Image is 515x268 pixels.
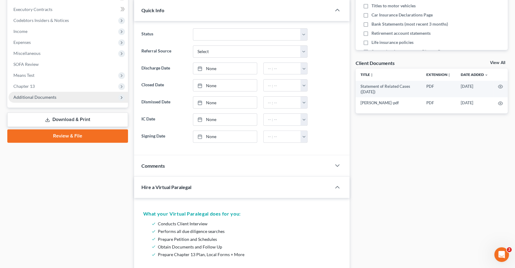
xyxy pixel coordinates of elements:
td: [PERSON_NAME]-pdf [356,97,421,108]
li: Prepare Petition and Schedules [158,235,338,243]
a: None [193,114,257,125]
span: Quick Info [141,7,164,13]
span: Expenses [13,40,31,45]
h5: What your Virtual Paralegal does for you: [143,210,340,217]
span: SOFA Review [13,62,39,67]
td: PDF [421,97,456,108]
span: Codebtors Insiders & Notices [13,18,69,23]
a: Date Added expand_more [461,72,488,77]
span: Executory Contracts [13,7,52,12]
label: Signing Date [138,130,190,143]
a: Executory Contracts [9,4,128,15]
input: -- : -- [264,80,300,91]
span: Chapter 13 [13,84,35,89]
a: None [193,80,257,91]
a: Titleunfold_more [360,72,374,77]
li: Prepare Chapter 13 Plan, Local Forms + More [158,251,338,258]
a: None [193,63,257,74]
td: [DATE] [456,97,493,108]
span: Car Insurance Declarations Page [371,12,433,18]
span: Bank Statements (most recent 3 months) [371,21,448,27]
li: Performs all due diligence searches [158,227,338,235]
input: -- : -- [264,114,300,125]
a: View All [490,61,505,65]
a: Extensionunfold_more [426,72,451,77]
span: Life insurance policies [371,39,414,45]
span: Means Test [13,73,34,78]
td: PDF [421,81,456,98]
span: Separation Agreements or Divorce Decrees [371,48,453,55]
span: Additional Documents [13,95,56,100]
li: Conducts Client Interview [158,220,338,227]
iframe: Intercom live chat [494,247,509,262]
i: unfold_more [447,73,451,77]
td: Statement of Related Cases ([DATE]) [356,81,421,98]
label: Closed Date [138,79,190,91]
span: Titles to motor vehicles [371,3,416,9]
input: -- : -- [264,97,300,108]
label: IC Date [138,113,190,126]
td: [DATE] [456,81,493,98]
i: unfold_more [370,73,374,77]
div: Client Documents [356,60,395,66]
a: SOFA Review [9,59,128,70]
label: Discharge Date [138,63,190,75]
label: Referral Source [138,45,190,58]
i: expand_more [485,73,488,77]
span: Comments [141,163,165,169]
span: Hire a Virtual Paralegal [141,184,191,190]
label: Dismissed Date [138,96,190,109]
input: -- : -- [264,131,300,142]
span: 2 [507,247,512,252]
a: None [193,131,257,142]
a: Review & File [7,129,128,143]
a: Download & Print [7,113,128,127]
span: Miscellaneous [13,51,41,56]
input: -- : -- [264,63,300,74]
span: Income [13,29,27,34]
a: None [193,97,257,108]
span: Retirement account statements [371,30,431,36]
li: Obtain Documents and Follow Up [158,243,338,251]
label: Status [138,28,190,41]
